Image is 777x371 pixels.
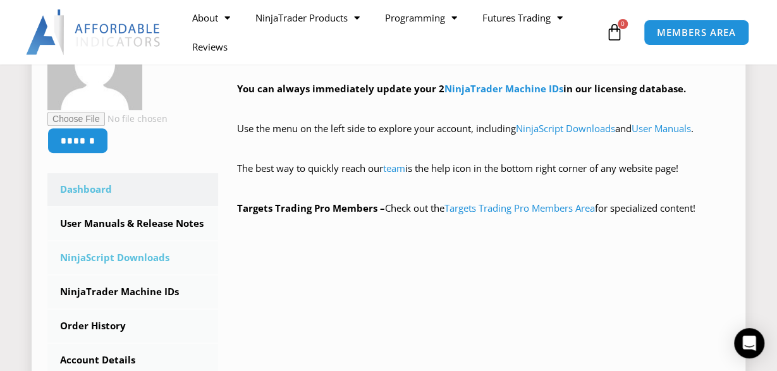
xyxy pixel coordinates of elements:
a: About [180,3,243,32]
a: Programming [372,3,470,32]
a: Reviews [180,32,240,61]
strong: You can always immediately update your 2 in our licensing database. [237,82,686,95]
a: NinjaTrader Machine IDs [47,276,218,308]
a: NinjaScript Downloads [47,241,218,274]
a: 0 [587,14,642,51]
div: Hey ! Welcome to the Members Area. Thank you for being a valuable customer! [237,20,730,217]
a: MEMBERS AREA [644,20,749,46]
span: 0 [618,19,628,29]
a: NinjaTrader Products [243,3,372,32]
a: Dashboard [47,173,218,206]
a: NinjaTrader Machine IDs [444,82,563,95]
a: NinjaScript Downloads [516,122,615,135]
p: Use the menu on the left side to explore your account, including and . [237,120,730,155]
p: The best way to quickly reach our is the help icon in the bottom right corner of any website page! [237,160,730,195]
a: User Manuals [632,122,691,135]
a: User Manuals & Release Notes [47,207,218,240]
a: Targets Trading Pro Members Area [444,202,595,214]
p: Check out the for specialized content! [237,200,730,217]
span: MEMBERS AREA [657,28,736,37]
a: team [383,162,405,174]
strong: Targets Trading Pro Members – [237,202,385,214]
nav: Menu [180,3,602,61]
a: Futures Trading [470,3,575,32]
div: Open Intercom Messenger [734,328,764,358]
img: LogoAI | Affordable Indicators – NinjaTrader [26,9,162,55]
a: Order History [47,310,218,343]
